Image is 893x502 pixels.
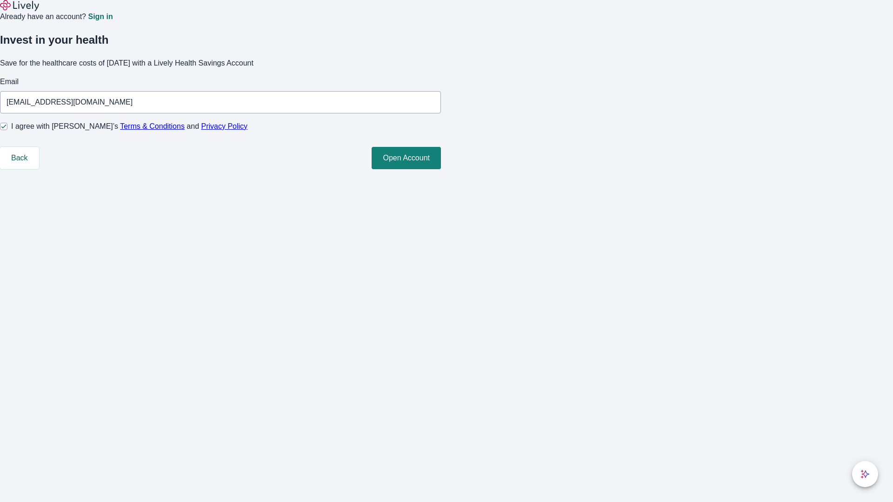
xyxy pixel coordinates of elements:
span: I agree with [PERSON_NAME]’s and [11,121,247,132]
a: Privacy Policy [201,122,248,130]
a: Sign in [88,13,113,20]
a: Terms & Conditions [120,122,185,130]
button: chat [852,461,878,487]
button: Open Account [372,147,441,169]
svg: Lively AI Assistant [860,469,870,479]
